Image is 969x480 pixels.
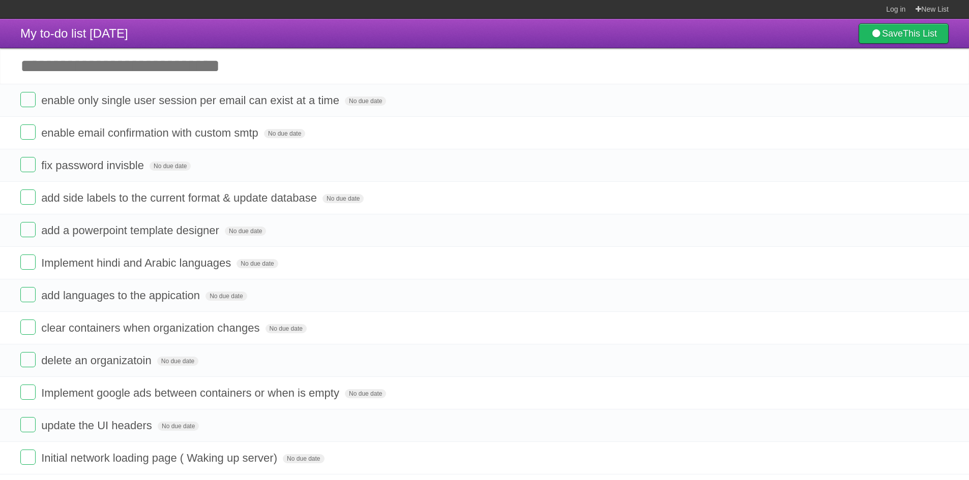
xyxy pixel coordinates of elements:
b: This List [903,28,937,39]
span: No due date [264,129,305,138]
label: Done [20,222,36,237]
span: No due date [157,357,198,366]
label: Done [20,124,36,140]
span: add languages to the appication [41,289,202,302]
span: enable email confirmation with custom smtp [41,126,261,139]
span: fix password invisble [41,159,146,172]
span: No due date [237,259,278,268]
span: No due date [205,292,247,301]
label: Done [20,319,36,335]
span: My to-do list [DATE] [20,26,128,40]
label: Done [20,157,36,172]
label: Done [20,352,36,367]
span: No due date [266,324,307,333]
span: add a powerpoint template designer [41,224,222,237]
label: Done [20,417,36,432]
span: No due date [345,389,386,398]
span: update the UI headers [41,419,155,432]
span: delete an organizatoin [41,354,154,367]
span: Implement google ads between containers or when is empty [41,387,342,399]
span: clear containers when organization changes [41,322,262,334]
label: Done [20,287,36,302]
span: No due date [225,227,266,236]
span: Initial network loading page ( Waking up server) [41,452,280,464]
span: No due date [283,454,324,463]
span: add side labels to the current format & update database [41,191,319,204]
label: Done [20,92,36,107]
span: No due date [158,422,199,431]
span: Implement hindi and Arabic languages [41,257,233,269]
label: Done [20,385,36,400]
label: Done [20,450,36,465]
a: SaveThis List [859,23,949,44]
span: enable only single user session per email can exist at a time [41,94,342,107]
label: Done [20,189,36,205]
label: Done [20,254,36,270]
span: No due date [322,194,364,203]
span: No due date [345,97,386,106]
span: No due date [150,162,191,171]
